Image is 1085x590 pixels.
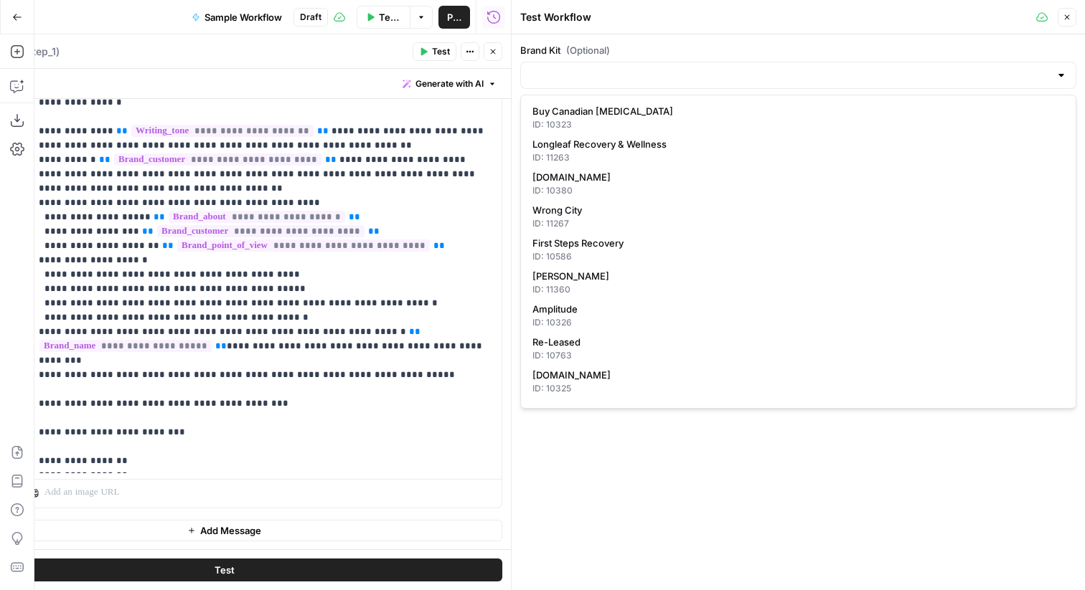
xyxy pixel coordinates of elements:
[532,349,1064,362] div: ID: 10763
[532,302,1058,316] span: Amplitude
[200,523,261,538] span: Add Message
[447,10,461,24] span: Publish
[379,10,401,24] span: Test Workflow
[432,45,450,58] span: Test
[532,368,1058,382] span: [DOMAIN_NAME]
[532,203,1058,217] span: Wrong City
[520,43,1076,57] label: Brand Kit
[532,250,1064,263] div: ID: 10586
[438,6,470,29] button: Publish
[532,118,1064,131] div: ID: 10323
[205,10,282,24] span: Sample Workflow
[413,42,456,61] button: Test
[532,283,1064,296] div: ID: 11360
[532,401,1058,415] span: Team Empathy
[532,137,1058,151] span: Longleaf Recovery & Wellness
[566,43,610,57] span: (Optional)
[532,217,1064,230] div: ID: 11267
[300,11,321,24] span: Draft
[532,170,1058,184] span: [DOMAIN_NAME]
[532,382,1064,395] div: ID: 10325
[532,335,1058,349] span: Re-Leased
[397,75,502,93] button: Generate with AI
[357,6,410,29] button: Test Workflow
[532,316,1064,329] div: ID: 10326
[183,6,291,29] button: Sample Workflow
[532,236,1058,250] span: First Steps Recovery
[532,269,1058,283] span: [PERSON_NAME]
[215,563,235,577] span: Test
[23,44,60,59] span: ( step_1 )
[532,184,1064,197] div: ID: 10380
[532,104,1058,118] span: Buy Canadian [MEDICAL_DATA]
[415,77,484,90] span: Generate with AI
[532,151,1064,164] div: ID: 11263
